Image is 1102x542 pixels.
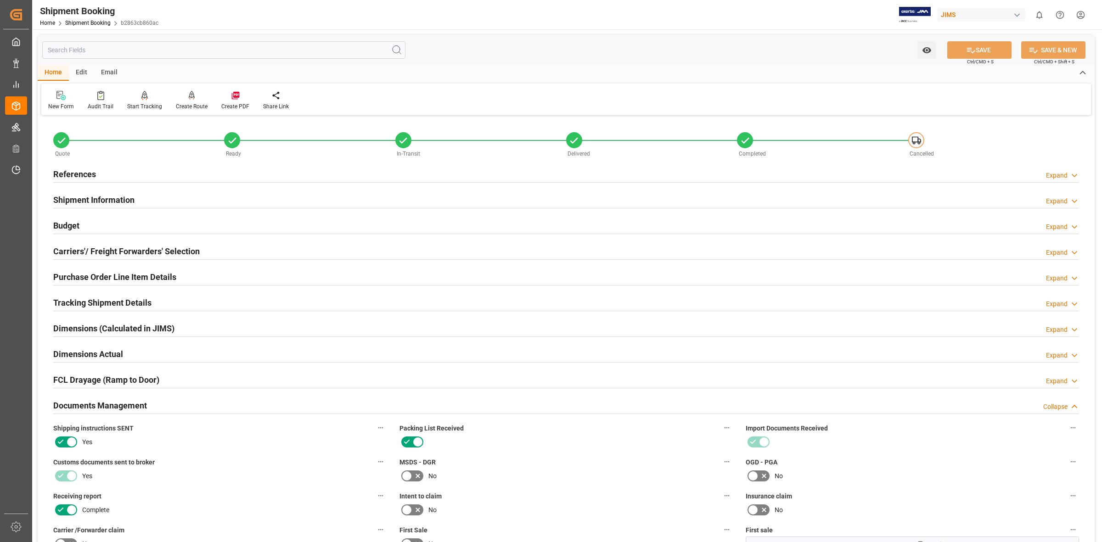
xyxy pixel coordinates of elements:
[263,102,289,111] div: Share Link
[1046,299,1068,309] div: Expand
[1043,402,1068,412] div: Collapse
[65,20,111,26] a: Shipment Booking
[53,296,152,309] h2: Tracking Shipment Details
[721,524,733,536] button: First Sale
[221,102,249,111] div: Create PDF
[53,245,200,257] h2: Carriers'/ Freight Forwarders' Selection
[721,422,733,434] button: Packing List Received
[1046,222,1068,232] div: Expand
[917,41,936,59] button: open menu
[899,7,931,23] img: Exertis%20JAM%20-%20Email%20Logo.jpg_1722504956.jpg
[48,102,74,111] div: New Form
[1034,58,1074,65] span: Ctrl/CMD + Shift + S
[53,271,176,283] h2: Purchase Order Line Item Details
[53,168,96,180] h2: References
[428,505,437,515] span: No
[1046,351,1068,360] div: Expand
[1067,524,1079,536] button: First sale
[937,8,1025,22] div: JIMS
[40,20,55,26] a: Home
[428,471,437,481] span: No
[53,458,155,467] span: Customs documents sent to broker
[721,490,733,502] button: Intent to claim
[721,456,733,468] button: MSDS - DGR
[1046,196,1068,206] div: Expand
[399,492,442,501] span: Intent to claim
[53,348,123,360] h2: Dimensions Actual
[1021,41,1085,59] button: SAVE & NEW
[53,374,159,386] h2: FCL Drayage (Ramp to Door)
[82,471,92,481] span: Yes
[53,492,101,501] span: Receiving report
[53,322,174,335] h2: Dimensions (Calculated in JIMS)
[1067,456,1079,468] button: OGD - PGA
[399,525,427,535] span: First Sale
[1067,490,1079,502] button: Insurance claim
[55,151,70,157] span: Quote
[94,65,124,81] div: Email
[399,458,436,467] span: MSDS - DGR
[399,424,464,433] span: Packing List Received
[746,525,773,535] span: First sale
[42,41,405,59] input: Search Fields
[176,102,208,111] div: Create Route
[775,505,783,515] span: No
[53,424,134,433] span: Shipping instructions SENT
[937,6,1029,23] button: JIMS
[53,525,124,535] span: Carrier /Forwarder claim
[1067,422,1079,434] button: Import Documents Received
[82,437,92,447] span: Yes
[69,65,94,81] div: Edit
[947,41,1012,59] button: SAVE
[38,65,69,81] div: Home
[1046,274,1068,283] div: Expand
[1046,171,1068,180] div: Expand
[397,151,420,157] span: In-Transit
[746,458,777,467] span: OGD - PGA
[53,194,135,206] h2: Shipment Information
[739,151,766,157] span: Completed
[1050,5,1070,25] button: Help Center
[1046,325,1068,335] div: Expand
[568,151,590,157] span: Delivered
[910,151,934,157] span: Cancelled
[375,490,387,502] button: Receiving report
[775,471,783,481] span: No
[127,102,162,111] div: Start Tracking
[53,219,79,232] h2: Budget
[1029,5,1050,25] button: show 0 new notifications
[375,422,387,434] button: Shipping instructions SENT
[53,399,147,412] h2: Documents Management
[40,4,158,18] div: Shipment Booking
[1046,376,1068,386] div: Expand
[375,524,387,536] button: Carrier /Forwarder claim
[226,151,241,157] span: Ready
[967,58,994,65] span: Ctrl/CMD + S
[1046,248,1068,257] div: Expand
[746,424,828,433] span: Import Documents Received
[82,505,109,515] span: Complete
[746,492,792,501] span: Insurance claim
[88,102,113,111] div: Audit Trail
[375,456,387,468] button: Customs documents sent to broker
